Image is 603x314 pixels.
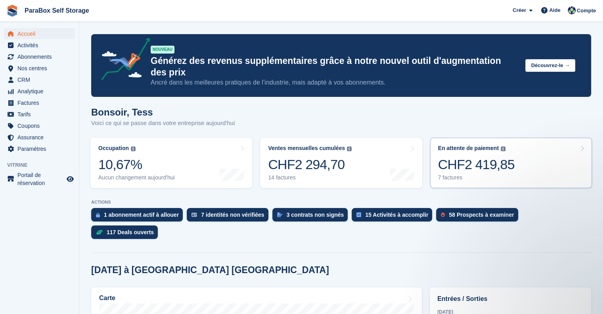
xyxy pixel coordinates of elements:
[91,200,591,205] p: ACTIONS
[107,229,154,235] div: 117 Deals ouverts
[4,109,75,120] a: menu
[268,145,345,152] div: Ventes mensuelles cumulées
[96,229,103,235] img: deal-1b604bf984904fb50ccaf53a9ad4b4a5d6e5aea283cecdc64d6e3604feb123c2.svg
[4,51,75,62] a: menu
[577,7,596,15] span: Compte
[90,138,252,188] a: Occupation 10,67% Aucun changement aujourd'hui
[268,156,352,173] div: CHF2 294,70
[91,107,235,118] h1: Bonsoir, Tess
[430,138,592,188] a: En attente de paiement CHF2 419,85 7 factures
[272,208,352,225] a: 3 contrats non signés
[287,212,344,218] div: 3 contrats non signés
[17,51,65,62] span: Abonnements
[17,40,65,51] span: Activités
[4,63,75,74] a: menu
[91,208,187,225] a: 1 abonnement actif à allouer
[437,294,584,304] h2: Entrées / Sorties
[438,156,515,173] div: CHF2 419,85
[95,38,150,83] img: price-adjustments-announcement-icon-8257ccfd72463d97f412b2fc003d46551f7dbcb40ab6d574587a9cd5c0d94...
[4,28,75,39] a: menu
[96,212,100,218] img: active_subscription_to_allocate_icon-d502201f5373d7db506a760aba3b589e785aa758c864c3986d89f69b8ff3...
[187,208,272,225] a: 7 identités non vérifiées
[91,225,162,243] a: 117 Deals ouverts
[17,171,65,187] span: Portail de réservation
[4,143,75,154] a: menu
[91,119,235,128] p: Voici ce qui se passe dans votre entreprise aujourd'hui
[191,212,197,217] img: verify_identity-adf6edd0f0f0b5bbfe63781bf79b02c33cf7c696d77639b501bdc392416b5a36.svg
[17,143,65,154] span: Paramètres
[98,156,175,173] div: 10,67%
[17,97,65,108] span: Factures
[268,174,352,181] div: 14 factures
[4,120,75,131] a: menu
[4,74,75,85] a: menu
[4,97,75,108] a: menu
[104,212,179,218] div: 1 abonnement actif à allouer
[17,63,65,74] span: Nos centres
[151,55,519,78] p: Générez des revenus supplémentaires grâce à notre nouvel outil d'augmentation des prix
[4,86,75,97] a: menu
[4,171,75,187] a: menu
[365,212,428,218] div: 15 Activités à accomplir
[17,132,65,143] span: Assurance
[98,174,175,181] div: Aucun changement aujourd'hui
[352,208,436,225] a: 15 Activités à accomplir
[17,86,65,97] span: Analytique
[549,6,560,14] span: Aide
[17,74,65,85] span: CRM
[17,28,65,39] span: Accueil
[65,174,75,184] a: Boutique d'aperçu
[438,145,499,152] div: En attente de paiement
[7,161,79,169] span: Vitrine
[21,4,92,17] a: ParaBox Self Storage
[568,6,576,14] img: Tess Bédat
[17,109,65,120] span: Tarifs
[4,40,75,51] a: menu
[6,5,18,17] img: stora-icon-8386f47178a22dfd0bd8f6a31ec36ba5ce8667c1dd55bd0f319d3a0aa187defe.svg
[441,212,445,217] img: prospect-51fa495bee0391a8d652442698ab0144808aea92771e9ea1ae160a38d050c398.svg
[201,212,264,218] div: 7 identités non vérifiées
[525,59,575,72] button: Découvrez-le →
[17,120,65,131] span: Coupons
[449,212,514,218] div: 58 Prospects à examiner
[260,138,422,188] a: Ventes mensuelles cumulées CHF2 294,70 14 factures
[356,212,361,217] img: task-75834270c22a3079a89374b754ae025e5fb1db73e45f91037f5363f120a921f8.svg
[501,146,505,151] img: icon-info-grey-7440780725fd019a000dd9b08b2336e03edf1995a4989e88bcd33f0948082b44.svg
[131,146,136,151] img: icon-info-grey-7440780725fd019a000dd9b08b2336e03edf1995a4989e88bcd33f0948082b44.svg
[438,174,515,181] div: 7 factures
[347,146,352,151] img: icon-info-grey-7440780725fd019a000dd9b08b2336e03edf1995a4989e88bcd33f0948082b44.svg
[513,6,526,14] span: Créer
[277,212,283,217] img: contract_signature_icon-13c848040528278c33f63329250d36e43548de30e8caae1d1a13099fd9432cc5.svg
[91,265,329,275] h2: [DATE] à [GEOGRAPHIC_DATA] [GEOGRAPHIC_DATA]
[4,132,75,143] a: menu
[151,78,519,87] p: Ancré dans les meilleures pratiques de l’industrie, mais adapté à vos abonnements.
[99,295,115,302] h2: Carte
[436,208,522,225] a: 58 Prospects à examiner
[98,145,129,152] div: Occupation
[151,46,174,54] div: NOUVEAU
